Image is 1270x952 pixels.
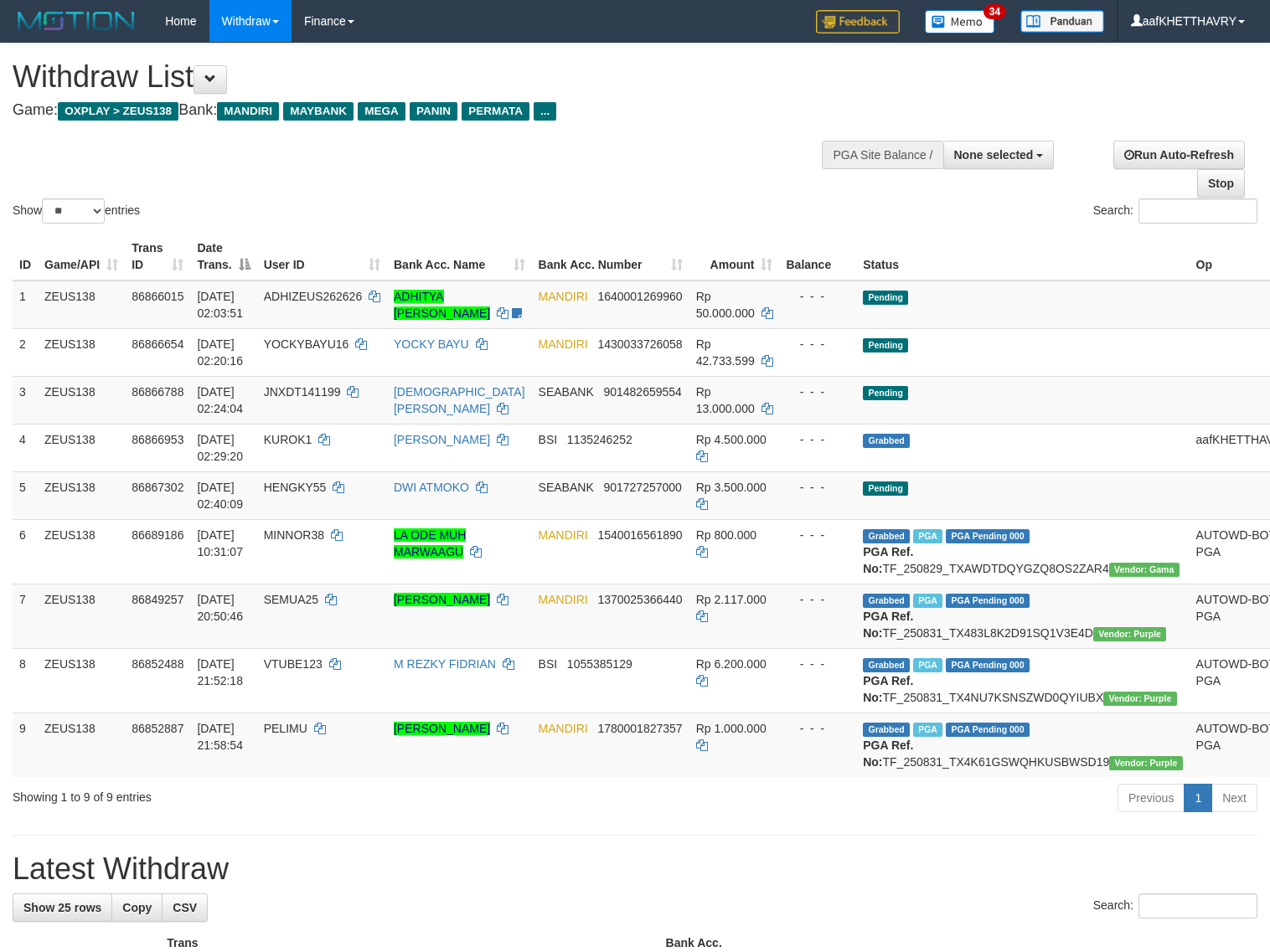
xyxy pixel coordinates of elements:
[779,233,856,280] th: Balance
[283,102,354,121] span: MAYBANK
[786,527,849,543] div: - - -
[197,385,243,415] span: [DATE] 02:24:04
[13,584,38,648] td: 7
[1093,893,1257,919] label: Search:
[1113,141,1245,169] a: Run Auto-Refresh
[38,280,125,329] td: ZEUS138
[1211,784,1257,812] a: Next
[42,198,105,224] select: Showentries
[197,593,243,623] span: [DATE] 20:50:46
[394,385,525,415] a: [DEMOGRAPHIC_DATA][PERSON_NAME]
[122,901,152,914] span: Copy
[539,657,558,671] span: BSI
[925,10,995,33] img: Button%20Memo.svg
[863,674,913,704] b: PGA Ref. No:
[132,593,183,606] span: 86849257
[132,385,183,399] span: 86866788
[696,528,756,542] span: Rp 800.000
[394,657,496,671] a: M REZKY FIDRIAN
[856,713,1189,777] td: TF_250831_TX4K61GSWQHKUSBWSD19
[264,593,318,606] span: SEMUA25
[696,290,755,320] span: Rp 50.000.000
[410,102,457,121] span: PANIN
[13,280,38,329] td: 1
[863,610,913,640] b: PGA Ref. No:
[1093,198,1257,224] label: Search:
[462,102,529,121] span: PERMATA
[264,657,323,671] span: VTUBE123
[1184,784,1212,812] a: 1
[13,376,38,424] td: 3
[358,102,405,121] span: MEGA
[696,385,755,415] span: Rp 13.000.000
[1138,198,1257,224] input: Search:
[162,893,208,922] a: CSV
[539,593,588,606] span: MANDIRI
[197,657,243,687] span: [DATE] 21:52:18
[264,528,324,542] span: MINNOR38
[264,722,307,735] span: PELIMU
[197,722,243,752] span: [DATE] 21:58:54
[532,233,689,280] th: Bank Acc. Number: activate to sort column ascending
[394,337,469,351] a: YOCKY BAYU
[394,528,466,558] a: LA ODE MUH MARWAAGU
[1197,169,1245,198] a: Stop
[816,10,900,33] img: Feedback.jpg
[111,893,163,922] a: Copy
[913,594,942,608] span: Marked by aafsreyleap
[863,338,908,352] span: Pending
[597,290,682,303] span: Copy 1640001269960 to clipboard
[13,328,38,376] td: 2
[1103,692,1176,706] span: Vendor URL: https://trx4.1velocity.biz
[13,893,112,922] a: Show 25 rows
[257,233,387,280] th: User ID: activate to sort column ascending
[38,328,125,376] td: ZEUS138
[13,233,38,280] th: ID
[38,519,125,584] td: ZEUS138
[190,233,256,280] th: Date Trans.: activate to sort column descending
[597,528,682,542] span: Copy 1540016561890 to clipboard
[856,584,1189,648] td: TF_250831_TX483L8K2D91SQ1V3E4D
[863,386,908,400] span: Pending
[863,723,910,737] span: Grabbed
[132,337,183,351] span: 86866654
[786,336,849,352] div: - - -
[597,593,682,606] span: Copy 1370025366440 to clipboard
[696,481,767,494] span: Rp 3.500.000
[13,8,140,33] img: MOTION_logo.png
[567,433,632,446] span: Copy 1135246252 to clipboard
[863,529,910,543] span: Grabbed
[863,658,910,672] span: Grabbed
[132,528,183,542] span: 86689186
[132,481,183,494] span: 86867302
[856,519,1189,584] td: TF_250829_TXAWDTDQYGZQ8OS2ZAR4
[696,433,767,446] span: Rp 4.500.000
[913,658,942,672] span: Marked by aafsolysreylen
[863,291,908,305] span: Pending
[217,102,279,121] span: MANDIRI
[13,519,38,584] td: 6
[946,529,1030,543] span: PGA Pending
[38,584,125,648] td: ZEUS138
[597,722,682,735] span: Copy 1780001827357 to clipboard
[38,648,125,713] td: ZEUS138
[264,290,363,303] span: ADHIZEUS262626
[856,233,1189,280] th: Status
[132,722,183,735] span: 86852887
[1138,893,1257,919] input: Search:
[264,385,341,399] span: JNXDT141199
[264,481,327,494] span: HENGKY55
[38,471,125,519] td: ZEUS138
[946,594,1030,608] span: PGA Pending
[786,656,849,672] div: - - -
[13,424,38,471] td: 4
[539,528,588,542] span: MANDIRI
[913,529,942,543] span: Marked by aafkaynarin
[1020,10,1104,33] img: panduan.png
[197,290,243,320] span: [DATE] 02:03:51
[696,337,755,368] span: Rp 42.733.599
[696,722,767,735] span: Rp 1.000.000
[946,723,1030,737] span: PGA Pending
[1093,627,1166,641] span: Vendor URL: https://trx4.1velocity.biz
[38,424,125,471] td: ZEUS138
